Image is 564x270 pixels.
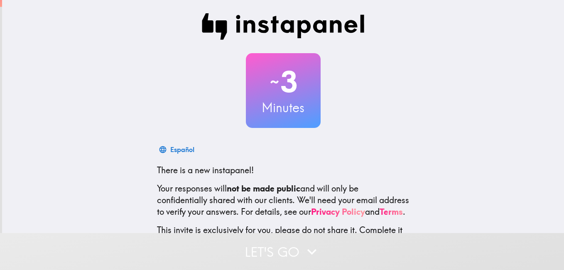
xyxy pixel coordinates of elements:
p: This invite is exclusively for you, please do not share it. Complete it soon because spots are li... [157,224,410,248]
a: Terms [380,206,403,217]
a: Privacy Policy [311,206,365,217]
p: Your responses will and will only be confidentially shared with our clients. We'll need your emai... [157,183,410,218]
span: ~ [269,69,280,94]
button: Español [157,141,198,158]
h3: Minutes [246,99,321,116]
span: There is a new instapanel! [157,165,254,175]
img: Instapanel [202,13,365,40]
div: Español [170,144,194,155]
h2: 3 [246,65,321,99]
b: not be made public [227,183,300,194]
